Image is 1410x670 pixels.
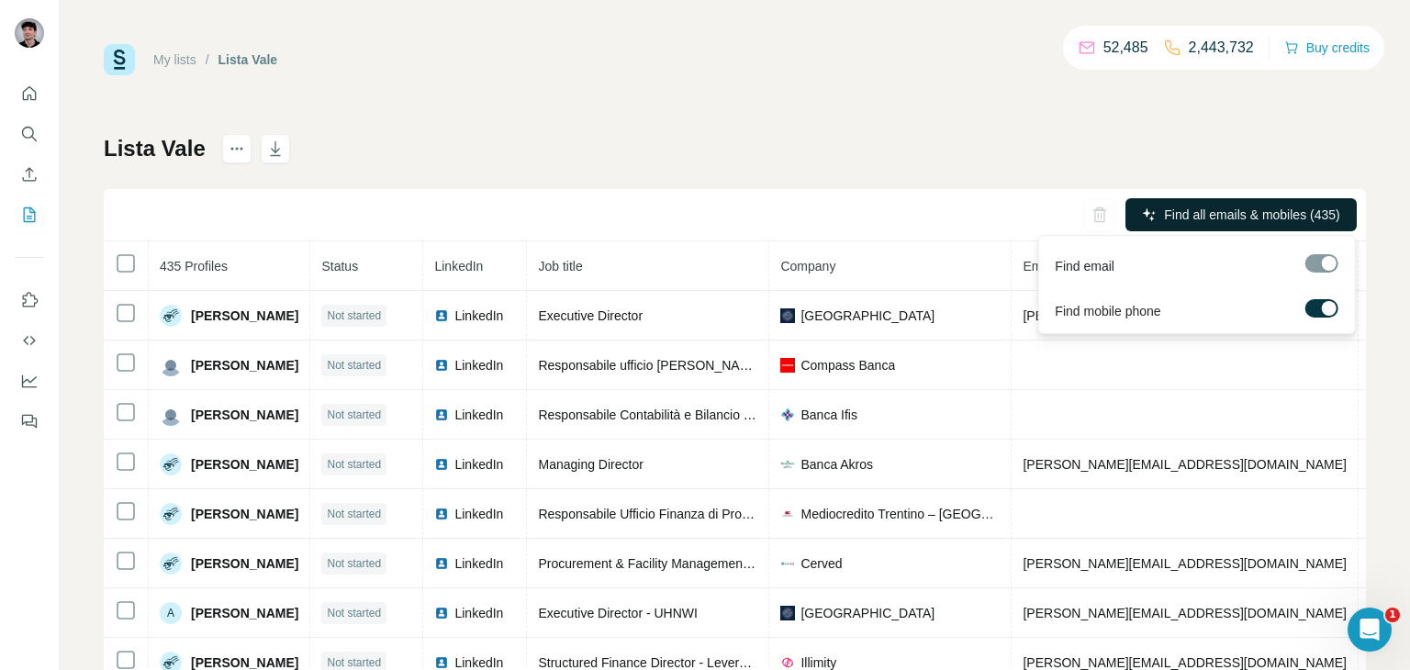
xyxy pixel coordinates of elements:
div: A [160,602,182,624]
img: Avatar [160,553,182,575]
button: Enrich CSV [15,158,44,191]
p: 52,485 [1103,37,1148,59]
span: Cerved [800,554,842,573]
img: Avatar [160,404,182,426]
span: [PERSON_NAME][EMAIL_ADDRESS][DOMAIN_NAME] [1023,308,1346,323]
img: LinkedIn logo [434,308,449,323]
li: / [206,50,209,69]
span: Executive Director [538,308,643,323]
img: Avatar [15,18,44,48]
span: [PERSON_NAME] [191,604,298,622]
span: LinkedIn [454,554,503,573]
img: Avatar [160,453,182,475]
span: Responsabile Ufficio Finanza di Progetto [538,507,770,521]
span: [PERSON_NAME][EMAIL_ADDRESS][DOMAIN_NAME] [1023,457,1346,472]
span: 1 [1385,608,1400,622]
img: Avatar [160,305,182,327]
span: LinkedIn [454,604,503,622]
button: actions [222,134,252,163]
img: company-logo [780,507,795,521]
button: Dashboard [15,364,44,397]
span: Find email [1055,257,1114,275]
span: Job title [538,259,582,274]
span: Compass Banca [800,356,895,374]
img: company-logo [780,408,795,422]
span: LinkedIn [454,356,503,374]
img: company-logo [780,308,795,323]
span: [PERSON_NAME] [191,307,298,325]
span: Structured Finance Director - Leveraged and Acquisition Finance [538,655,907,670]
span: Responsabile ufficio [PERSON_NAME] credito [538,358,804,373]
span: Not started [327,506,381,522]
span: [GEOGRAPHIC_DATA] [800,604,934,622]
span: Not started [327,605,381,621]
button: Find all emails & mobiles (435) [1125,198,1357,231]
span: Not started [327,555,381,572]
span: Managing Director [538,457,643,472]
button: Search [15,117,44,151]
img: LinkedIn logo [434,556,449,571]
span: LinkedIn [454,455,503,474]
span: Procurement & Facility Management Director [538,556,794,571]
span: Not started [327,456,381,473]
img: company-logo [780,358,795,373]
span: LinkedIn [454,406,503,424]
span: Company [780,259,835,274]
span: [PERSON_NAME] [191,356,298,374]
iframe: Intercom live chat [1348,608,1392,652]
button: Use Surfe API [15,324,44,357]
span: [GEOGRAPHIC_DATA] [800,307,934,325]
img: Surfe Logo [104,44,135,75]
button: My lists [15,198,44,231]
img: company-logo [780,556,795,571]
img: Avatar [160,354,182,376]
div: Lista Vale [218,50,278,69]
span: [PERSON_NAME][EMAIL_ADDRESS][DOMAIN_NAME] [1023,606,1346,620]
button: Use Surfe on LinkedIn [15,284,44,317]
h1: Lista Vale [104,134,206,163]
span: [PERSON_NAME] [191,406,298,424]
img: LinkedIn logo [434,606,449,620]
span: Status [321,259,358,274]
img: LinkedIn logo [434,358,449,373]
img: LinkedIn logo [434,457,449,472]
span: Mediocredito Trentino – [GEOGRAPHIC_DATA] [800,505,1000,523]
span: Banca Ifis [800,406,856,424]
span: LinkedIn [454,505,503,523]
span: [PERSON_NAME] [191,554,298,573]
img: Avatar [160,503,182,525]
span: 435 Profiles [160,259,228,274]
p: 2,443,732 [1189,37,1254,59]
span: Not started [327,357,381,374]
span: Not started [327,307,381,324]
span: Not started [327,407,381,423]
span: Responsabile Contabilità e Bilancio - Gruppo Banca Ifis [538,408,854,422]
span: LinkedIn [454,307,503,325]
img: LinkedIn logo [434,507,449,521]
img: company-logo [780,606,795,620]
button: Feedback [15,405,44,438]
img: LinkedIn logo [434,408,449,422]
span: LinkedIn [434,259,483,274]
img: company-logo [780,655,795,670]
span: Executive Director - UHNWI [538,606,697,620]
span: [PERSON_NAME] [191,505,298,523]
button: Quick start [15,77,44,110]
span: [PERSON_NAME] [191,455,298,474]
span: [PERSON_NAME][EMAIL_ADDRESS][DOMAIN_NAME] [1023,556,1346,571]
span: [PERSON_NAME][EMAIL_ADDRESS][DOMAIN_NAME] [1023,655,1346,670]
img: company-logo [780,457,795,472]
span: Banca Akros [800,455,873,474]
a: My lists [153,52,196,67]
button: Buy credits [1284,35,1370,61]
span: Find all emails & mobiles (435) [1164,206,1339,224]
span: Email [1023,259,1055,274]
span: Find mobile phone [1055,302,1160,320]
img: LinkedIn logo [434,655,449,670]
